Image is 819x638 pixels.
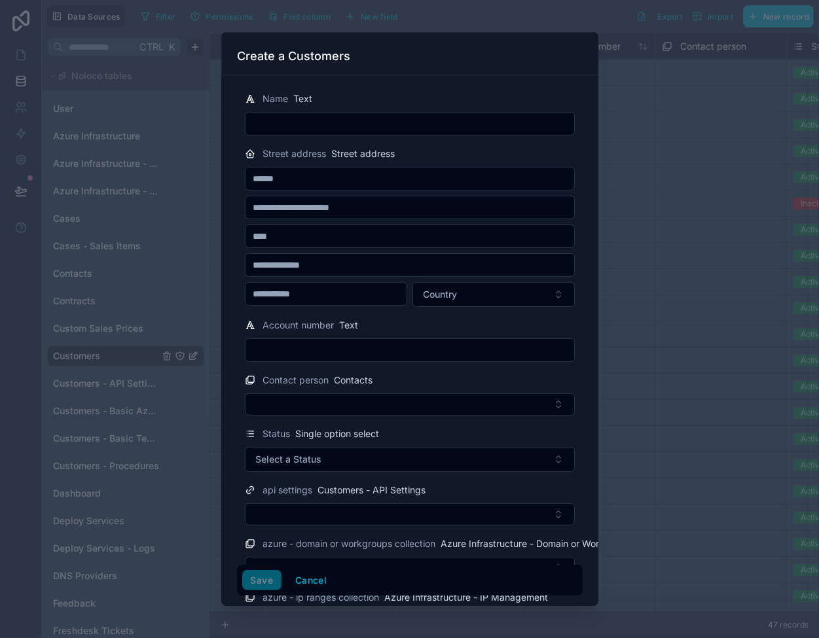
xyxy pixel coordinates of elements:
span: Street address [332,147,395,160]
span: Status [263,427,291,440]
span: Text [294,92,313,105]
span: Contacts [335,374,373,387]
button: Cancel [287,570,335,591]
button: Select Button [245,393,575,416]
span: Country [424,288,458,301]
span: azure - domain or workgroups collection [263,537,436,550]
span: Select a Status [256,453,322,466]
span: Text [340,319,359,332]
button: Select Button [245,447,575,472]
button: Select Button [245,503,575,525]
button: Select Button [245,557,575,579]
span: Street address [263,147,327,160]
span: Name [263,92,289,105]
span: api settings [263,484,313,497]
span: Contact person [263,374,329,387]
span: Account number [263,319,335,332]
span: Azure Infrastructure - IP Management [385,591,549,604]
span: Azure Infrastructure - Domain or Workgroup [441,537,630,550]
span: Customers - API Settings [318,484,426,497]
h3: Create a Customers [238,48,351,64]
button: Select Button [412,282,575,307]
span: azure - ip ranges collection [263,591,380,604]
span: Single option select [296,427,380,440]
